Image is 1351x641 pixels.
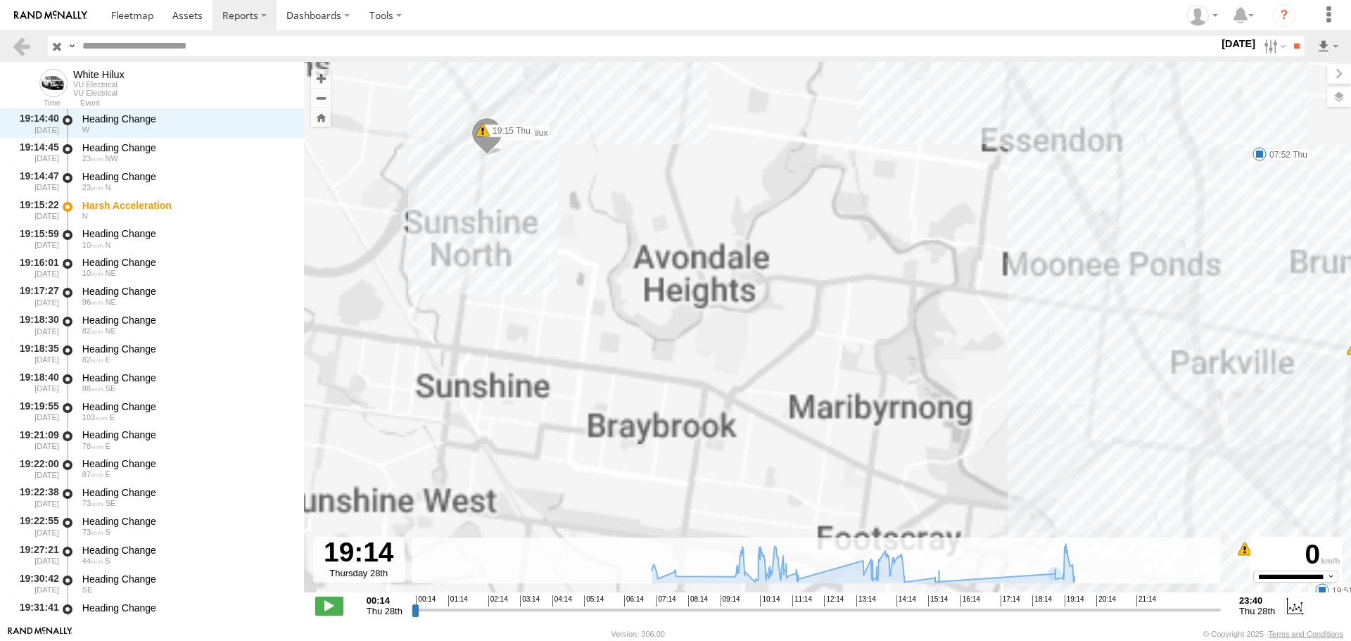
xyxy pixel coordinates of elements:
[11,254,61,280] div: 19:16:01 [DATE]
[106,355,110,364] span: Heading: 94
[760,595,780,607] span: 10:14
[82,298,103,306] span: 96
[11,341,61,367] div: 19:18:35 [DATE]
[82,170,291,183] div: Heading Change
[367,606,402,616] span: Thu 28th Aug 2025
[960,595,980,607] span: 16:14
[721,595,740,607] span: 09:14
[82,113,291,125] div: Heading Change
[82,614,103,623] span: 48
[11,599,61,626] div: 19:31:41 [DATE]
[11,139,61,165] div: 19:14:45 [DATE]
[80,100,304,107] div: Event
[82,285,291,298] div: Heading Change
[82,515,291,528] div: Heading Change
[106,557,110,565] span: Heading: 190
[106,614,110,623] span: Heading: 110
[1258,36,1288,56] label: Search Filter Options
[106,298,116,306] span: Heading: 29
[928,595,948,607] span: 15:14
[106,154,118,163] span: Heading: 325
[11,110,61,137] div: 19:14:40 [DATE]
[1316,36,1340,56] label: Export results as...
[488,595,508,607] span: 02:14
[82,183,103,191] span: 23
[82,457,291,470] div: Heading Change
[106,470,110,478] span: Heading: 99
[11,369,61,395] div: 19:18:40 [DATE]
[11,226,61,252] div: 19:15:59 [DATE]
[11,542,61,568] div: 19:27:21 [DATE]
[14,11,87,20] img: rand-logo.svg
[657,595,676,607] span: 07:14
[82,585,93,594] span: Heading: 145
[11,398,61,424] div: 19:19:55 [DATE]
[82,343,291,355] div: Heading Change
[856,595,876,607] span: 13:14
[82,154,103,163] span: 23
[11,283,61,309] div: 19:17:27 [DATE]
[82,372,291,384] div: Heading Change
[82,557,103,565] span: 44
[106,384,116,393] span: Heading: 130
[584,595,604,607] span: 05:14
[106,499,116,507] span: Heading: 129
[82,125,89,134] span: Heading: 273
[611,630,665,638] div: Version: 306.00
[1252,539,1340,571] div: 0
[66,36,77,56] label: Search Query
[1203,630,1343,638] div: © Copyright 2025 -
[1136,595,1156,607] span: 21:14
[1219,36,1258,51] label: [DATE]
[1269,630,1343,638] a: Terms and Conditions
[483,125,535,137] label: 19:15 Thu
[896,595,916,607] span: 14:14
[311,88,331,108] button: Zoom out
[73,89,125,97] div: VU Electrical
[11,513,61,539] div: 19:22:55 [DATE]
[1239,606,1275,616] span: Thu 28th Aug 2025
[1273,4,1295,27] i: ?
[1032,595,1052,607] span: 18:14
[688,595,708,607] span: 08:14
[82,212,88,220] span: Heading: 339
[82,199,291,212] div: Harsh Acceleration
[792,595,812,607] span: 11:14
[82,400,291,413] div: Heading Change
[505,128,548,138] span: White Hilux
[82,528,103,536] span: 73
[11,36,32,56] a: Back to previous Page
[311,108,331,127] button: Zoom Home
[82,429,291,441] div: Heading Change
[315,597,343,615] label: Play/Stop
[82,442,103,450] span: 78
[1182,5,1223,26] div: John Vu
[416,595,436,607] span: 00:14
[82,355,103,364] span: 82
[82,384,103,393] span: 88
[73,69,125,80] div: White Hilux - View Asset History
[624,595,644,607] span: 06:14
[11,312,61,338] div: 19:18:30 [DATE]
[1260,148,1312,161] label: 07:52 Thu
[82,326,103,335] span: 82
[106,528,110,536] span: Heading: 160
[11,571,61,597] div: 19:30:42 [DATE]
[367,595,402,606] strong: 00:14
[82,227,291,240] div: Heading Change
[82,470,103,478] span: 87
[311,69,331,88] button: Zoom in
[11,168,61,194] div: 19:14:47 [DATE]
[1096,595,1116,607] span: 20:14
[82,486,291,499] div: Heading Change
[1065,595,1084,607] span: 19:14
[82,413,108,421] span: 103
[106,269,116,277] span: Heading: 60
[82,141,291,154] div: Heading Change
[11,484,61,510] div: 19:22:38 [DATE]
[82,544,291,557] div: Heading Change
[82,256,291,269] div: Heading Change
[110,413,115,421] span: Heading: 100
[1239,595,1275,606] strong: 23:40
[82,602,291,614] div: Heading Change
